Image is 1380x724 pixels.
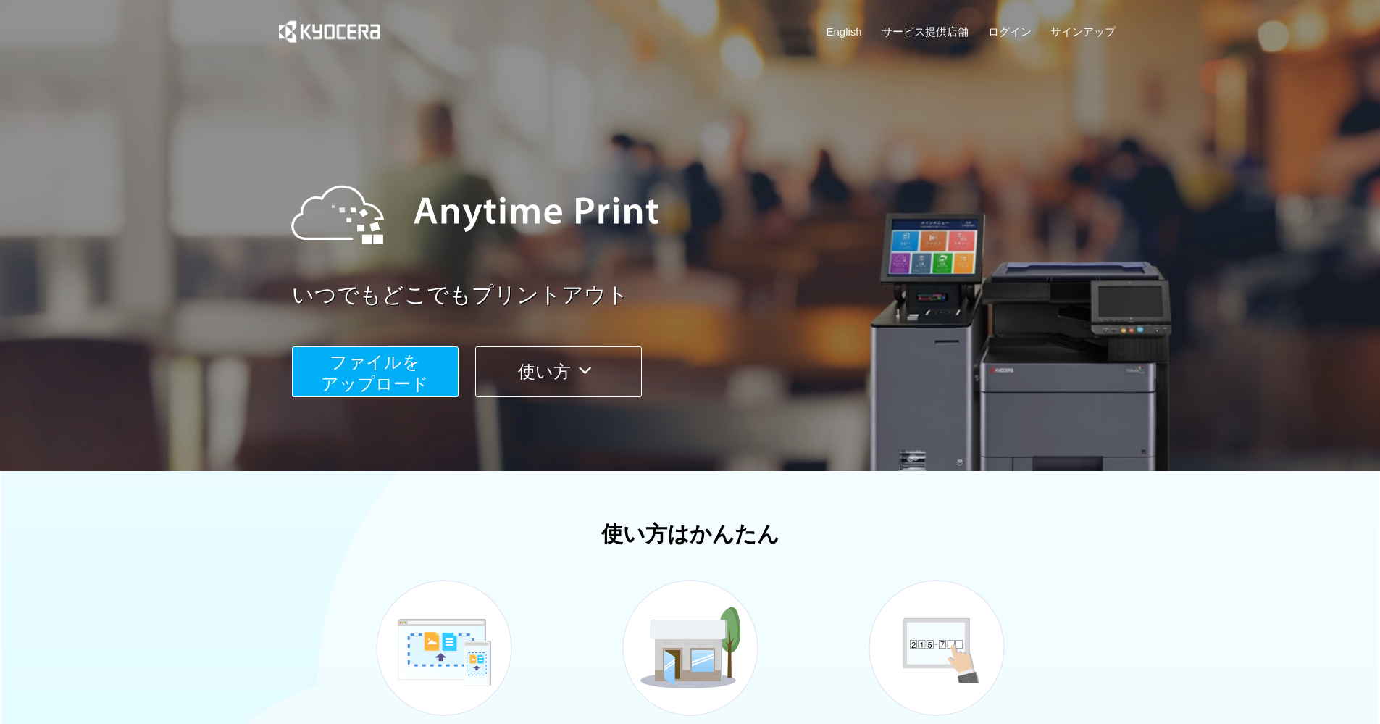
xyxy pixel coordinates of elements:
[882,24,969,39] a: サービス提供店舗
[988,24,1032,39] a: ログイン
[292,280,1125,311] a: いつでもどこでもプリントアウト
[827,24,862,39] a: English
[292,346,459,397] button: ファイルを​​アップロード
[475,346,642,397] button: 使い方
[321,352,429,394] span: ファイルを ​​アップロード
[1050,24,1116,39] a: サインアップ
